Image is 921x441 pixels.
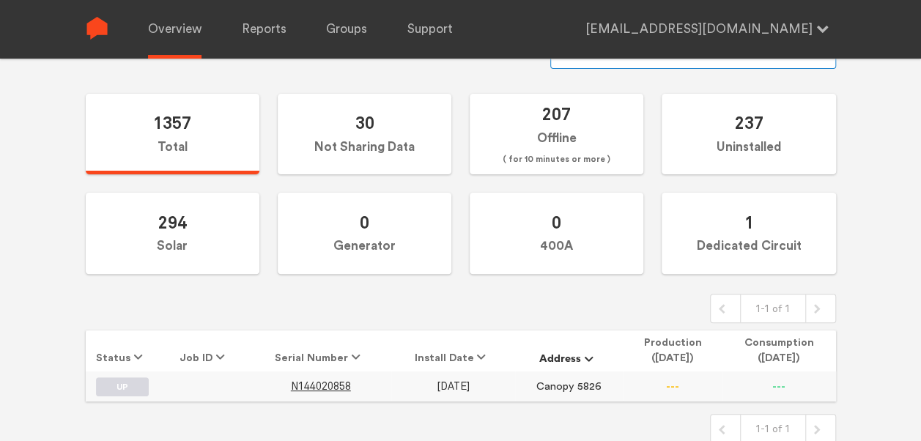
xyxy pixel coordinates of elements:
th: Serial Number [250,330,391,371]
th: Install Date [391,330,515,371]
label: Uninstalled [662,94,835,175]
td: --- [623,371,722,401]
span: [DATE] [437,380,470,393]
label: Offline [470,94,643,175]
label: Generator [278,193,451,274]
div: 1-1 of 1 [740,294,806,322]
th: Job ID [160,330,251,371]
label: Total [86,94,259,175]
label: 400A [470,193,643,274]
td: Canopy 5826 [515,371,624,401]
label: UP [96,377,149,396]
th: Address [515,330,624,371]
label: Dedicated Circuit [662,193,835,274]
span: ( for 10 minutes or more ) [503,151,610,168]
td: --- [722,371,835,401]
span: 0 [552,212,561,233]
span: 207 [542,103,571,125]
span: 237 [734,112,763,133]
span: 30 [355,112,374,133]
img: Sense Logo [86,17,108,40]
th: Status [86,330,160,371]
a: N144020858 [291,381,351,392]
span: 1 [744,212,753,233]
span: 0 [360,212,369,233]
label: Not Sharing Data [278,94,451,175]
label: Solar [86,193,259,274]
span: 1357 [153,112,191,133]
th: Consumption ([DATE]) [722,330,835,371]
th: Production ([DATE]) [623,330,722,371]
span: N144020858 [291,380,351,393]
span: 294 [158,212,187,233]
